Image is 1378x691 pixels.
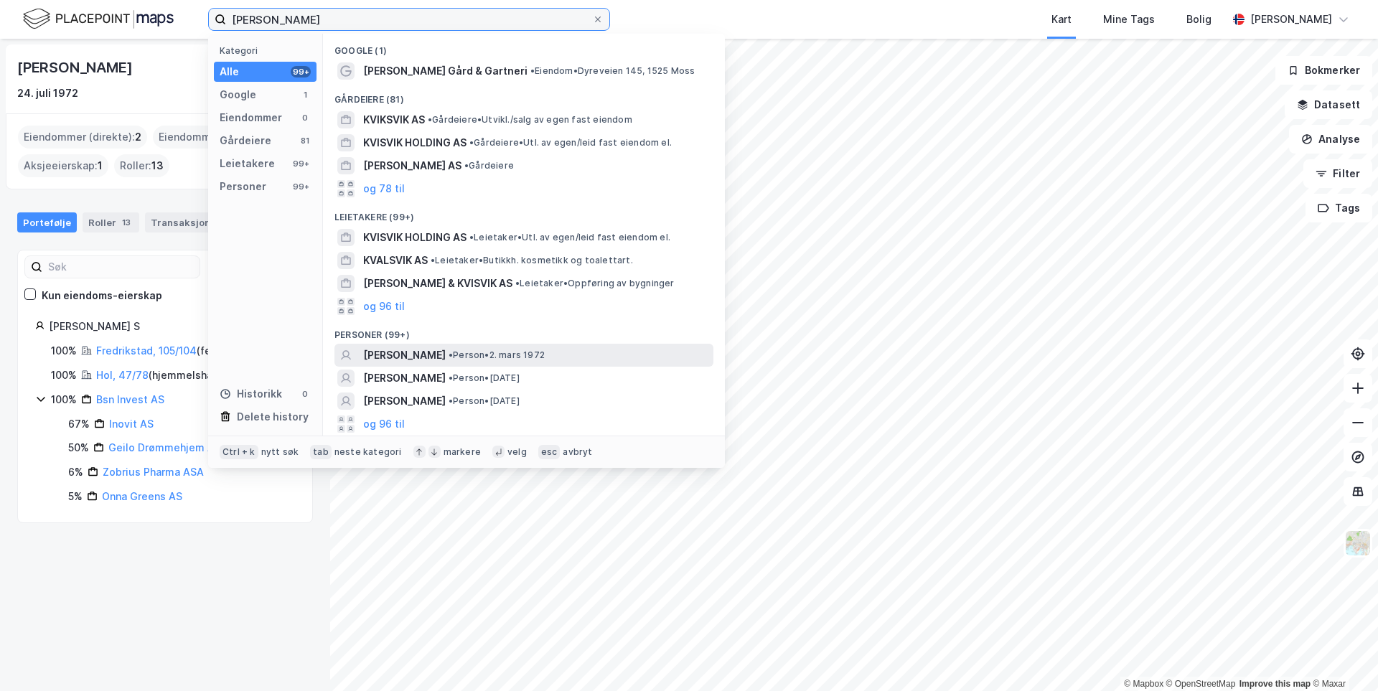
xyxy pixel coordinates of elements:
span: [PERSON_NAME] & KVISVIK AS [363,275,512,292]
span: KVALSVIK AS [363,252,428,269]
button: Analyse [1289,125,1372,154]
span: Leietaker • Oppføring av bygninger [515,278,675,289]
div: Kun eiendoms-eierskap [42,287,162,304]
div: 100% [51,391,77,408]
div: 24. juli 1972 [17,85,78,102]
div: Aksjeeierskap : [18,154,108,177]
div: Eiendommer [220,109,282,126]
div: 6% [68,464,83,481]
a: Onna Greens AS [102,490,182,502]
div: Kart [1051,11,1072,28]
span: 2 [135,128,141,146]
span: Leietaker • Butikkh. kosmetikk og toalettart. [431,255,633,266]
div: esc [538,445,561,459]
div: 0 [299,388,311,400]
span: Gårdeiere [464,160,514,171]
span: [PERSON_NAME] AS [363,157,461,174]
div: Alle [220,63,239,80]
span: • [449,349,453,360]
span: Eiendom • Dyreveien 145, 1525 Moss [530,65,695,77]
input: Søk på adresse, matrikkel, gårdeiere, leietakere eller personer [226,9,592,30]
a: Bsn Invest AS [96,393,164,405]
span: KVIKSVIK AS [363,111,425,128]
div: Gårdeiere [220,132,271,149]
div: avbryt [563,446,592,458]
div: 100% [51,342,77,359]
div: 0 [299,112,311,123]
div: 99+ [291,158,311,169]
div: ( hjemmelshaver ) [96,367,232,384]
div: Leietakere [220,155,275,172]
div: Roller [83,212,139,232]
span: • [428,114,432,125]
div: Delete history [237,408,309,426]
div: 5% [68,488,83,505]
div: markere [444,446,481,458]
div: 81 [299,135,311,146]
div: Kategori [220,45,317,56]
div: Eiendommer (direkte) : [18,126,147,149]
img: logo.f888ab2527a4732fd821a326f86c7f29.svg [23,6,174,32]
button: Tags [1306,194,1372,222]
button: og 78 til [363,180,405,197]
div: tab [310,445,332,459]
iframe: Chat Widget [1306,622,1378,691]
div: 99+ [291,181,311,192]
span: [PERSON_NAME] [363,370,446,387]
a: Zobrius Pharma ASA [103,466,204,478]
div: Mine Tags [1103,11,1155,28]
span: Person • [DATE] [449,372,520,384]
div: Roller : [114,154,169,177]
div: 1 [299,89,311,100]
div: Transaksjoner [145,212,245,232]
div: Personer (99+) [323,318,725,344]
div: [PERSON_NAME] S [49,318,295,335]
div: neste kategori [334,446,402,458]
div: Personer [220,178,266,195]
div: 50% [68,439,89,456]
div: Bolig [1186,11,1211,28]
a: Hol, 47/78 [96,369,149,381]
a: Mapbox [1124,679,1163,689]
a: OpenStreetMap [1166,679,1236,689]
div: Historikk [220,385,282,403]
div: 67% [68,415,90,433]
div: [PERSON_NAME] [17,56,135,79]
span: [PERSON_NAME] [363,392,446,410]
a: Fredrikstad, 105/104 [96,344,197,357]
span: KVISVIK HOLDING AS [363,134,467,151]
div: Google (1) [323,34,725,60]
span: 13 [151,157,164,174]
span: 1 [98,157,103,174]
div: nytt søk [261,446,299,458]
button: Datasett [1285,90,1372,119]
span: Gårdeiere • Utvikl./salg av egen fast eiendom [428,114,632,126]
button: Bokmerker [1275,56,1372,85]
div: Eiendommer (Indirekte) : [153,126,291,149]
span: Person • [DATE] [449,395,520,407]
div: Portefølje [17,212,77,232]
img: Z [1344,530,1372,557]
span: • [431,255,435,265]
div: velg [507,446,527,458]
span: KVISVIK HOLDING AS [363,229,467,246]
div: Google [220,86,256,103]
a: Geilo Drømmehjem AS [108,441,221,453]
div: Kontrollprogram for chat [1306,622,1378,691]
div: 13 [119,215,133,230]
button: og 96 til [363,298,405,315]
span: Gårdeiere • Utl. av egen/leid fast eiendom el. [469,137,672,149]
input: Søk [42,256,200,278]
span: [PERSON_NAME] [363,347,446,364]
div: Leietakere (99+) [323,200,725,226]
span: • [449,372,453,383]
span: • [464,160,469,171]
span: • [449,395,453,406]
div: Gårdeiere (81) [323,83,725,108]
div: ( fester ) [96,342,235,359]
span: • [469,232,474,243]
span: • [530,65,535,76]
a: Improve this map [1239,679,1311,689]
button: og 96 til [363,415,405,433]
div: [PERSON_NAME] [1250,11,1332,28]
